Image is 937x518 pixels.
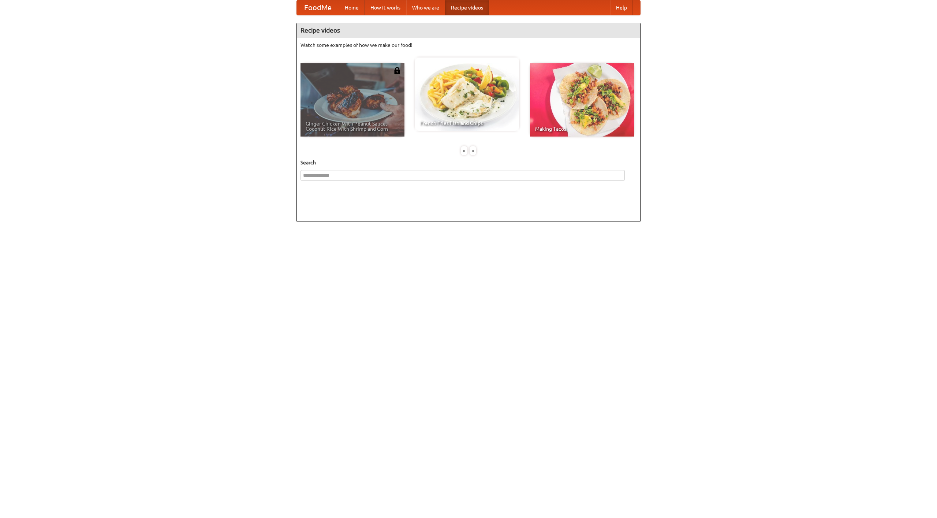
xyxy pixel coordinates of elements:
div: » [470,146,476,155]
p: Watch some examples of how we make our food! [300,41,637,49]
a: Recipe videos [445,0,489,15]
a: How it works [365,0,406,15]
a: FoodMe [297,0,339,15]
span: French Fries Fish and Chips [420,120,514,126]
a: Who we are [406,0,445,15]
img: 483408.png [393,67,401,74]
span: Making Tacos [535,126,629,131]
a: French Fries Fish and Chips [415,57,519,131]
a: Making Tacos [530,63,634,137]
h5: Search [300,159,637,166]
a: Help [610,0,633,15]
a: Home [339,0,365,15]
div: « [461,146,467,155]
h4: Recipe videos [297,23,640,38]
